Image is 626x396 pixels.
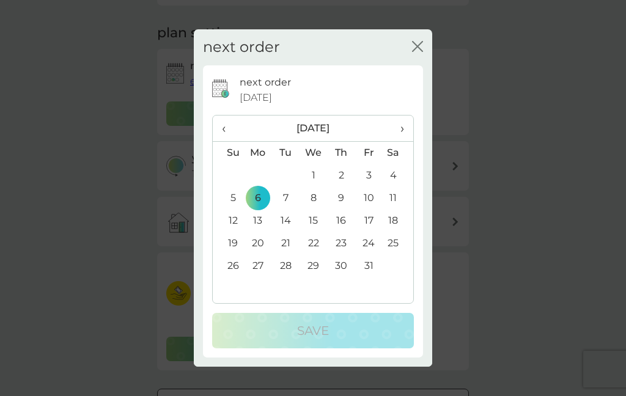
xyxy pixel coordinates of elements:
th: Tu [272,141,300,164]
td: 10 [355,187,383,210]
td: 26 [213,255,244,277]
th: Su [213,141,244,164]
td: 30 [328,255,355,277]
td: 24 [355,232,383,255]
td: 9 [328,187,355,210]
td: 28 [272,255,300,277]
td: 11 [383,187,413,210]
td: 15 [300,210,328,232]
td: 3 [355,164,383,187]
td: 5 [213,187,244,210]
td: 13 [244,210,272,232]
td: 25 [383,232,413,255]
td: 7 [272,187,300,210]
th: Th [328,141,355,164]
th: Sa [383,141,413,164]
td: 2 [328,164,355,187]
td: 1 [300,164,328,187]
button: close [412,41,423,54]
th: Fr [355,141,383,164]
td: 31 [355,255,383,277]
td: 27 [244,255,272,277]
td: 4 [383,164,413,187]
td: 18 [383,210,413,232]
td: 29 [300,255,328,277]
td: 21 [272,232,300,255]
td: 17 [355,210,383,232]
th: Mo [244,141,272,164]
span: [DATE] [240,90,272,106]
td: 20 [244,232,272,255]
td: 12 [213,210,244,232]
h2: next order [203,38,280,56]
button: Save [212,313,414,348]
span: ‹ [222,116,235,141]
td: 19 [213,232,244,255]
td: 16 [328,210,355,232]
td: 8 [300,187,328,210]
p: Save [297,321,329,340]
td: 6 [244,187,272,210]
span: › [392,116,404,141]
p: next order [240,75,291,90]
td: 14 [272,210,300,232]
td: 22 [300,232,328,255]
th: We [300,141,328,164]
td: 23 [328,232,355,255]
th: [DATE] [244,116,383,142]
